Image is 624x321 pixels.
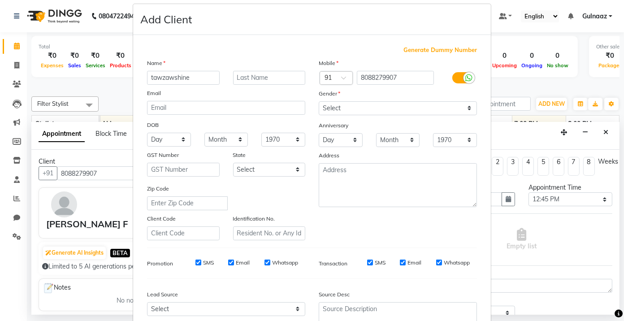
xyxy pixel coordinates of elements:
label: Anniversary [319,121,348,130]
input: First Name [147,71,220,85]
label: GST Number [147,151,179,159]
label: DOB [147,121,159,129]
label: Promotion [147,260,173,268]
label: Transaction [319,260,347,268]
label: Email [147,89,161,97]
label: SMS [375,259,386,267]
input: Mobile [357,71,434,85]
label: Whatsapp [272,259,298,267]
input: Resident No. or Any Id [233,226,306,240]
input: GST Number [147,163,220,177]
span: Generate Dummy Number [403,46,477,55]
label: Identification No. [233,215,275,223]
label: State [233,151,246,159]
label: Name [147,59,165,67]
input: Email [147,101,305,115]
label: Source Desc [319,291,350,299]
label: Address [319,152,339,160]
label: Mobile [319,59,338,67]
input: Last Name [233,71,306,85]
label: Whatsapp [444,259,470,267]
h4: Add Client [140,11,192,27]
label: Email [236,259,250,267]
label: Email [407,259,421,267]
label: Client Code [147,215,176,223]
label: Zip Code [147,185,169,193]
label: Gender [319,90,340,98]
input: Enter Zip Code [147,196,228,210]
input: Client Code [147,226,220,240]
label: Lead Source [147,291,178,299]
label: SMS [203,259,214,267]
